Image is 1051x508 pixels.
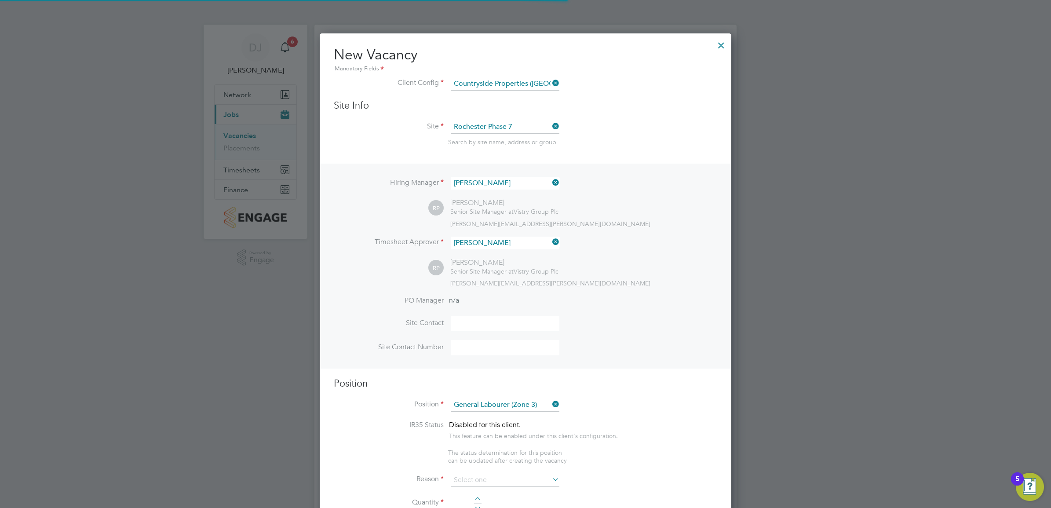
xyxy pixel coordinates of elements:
span: RP [428,260,444,276]
h3: Position [334,377,717,390]
span: Disabled for this client. [449,420,521,429]
label: PO Manager [334,296,444,305]
label: Site Contact Number [334,343,444,352]
label: Timesheet Approver [334,238,444,247]
label: Quantity [334,498,444,507]
div: [PERSON_NAME] [450,258,558,267]
span: Senior Site Manager at [450,208,514,216]
label: Site [334,122,444,131]
div: [PERSON_NAME] [450,198,558,208]
h3: Site Info [334,99,717,112]
label: Site Contact [334,318,444,328]
label: Hiring Manager [334,178,444,187]
input: Search for... [451,77,559,91]
div: 5 [1015,479,1019,490]
button: Open Resource Center, 5 new notifications [1016,473,1044,501]
div: Vistry Group Plc [450,267,558,275]
span: Search by site name, address or group [448,138,556,146]
input: Search for... [451,237,559,249]
div: Vistry Group Plc [450,208,558,216]
span: [PERSON_NAME][EMAIL_ADDRESS][PERSON_NAME][DOMAIN_NAME] [450,220,650,228]
input: Select one [451,474,559,487]
input: Search for... [451,177,559,190]
div: Mandatory Fields [334,64,717,74]
label: Client Config [334,78,444,88]
span: [PERSON_NAME][EMAIL_ADDRESS][PERSON_NAME][DOMAIN_NAME] [450,279,650,287]
h2: New Vacancy [334,46,717,74]
input: Search for... [451,398,559,412]
label: IR35 Status [334,420,444,430]
div: This feature can be enabled under this client's configuration. [449,430,618,440]
label: Position [334,400,444,409]
input: Search for... [451,121,559,134]
span: RP [428,201,444,216]
span: The status determination for this position can be updated after creating the vacancy [448,449,567,464]
span: n/a [449,296,459,305]
label: Reason [334,475,444,484]
span: Senior Site Manager at [450,267,514,275]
